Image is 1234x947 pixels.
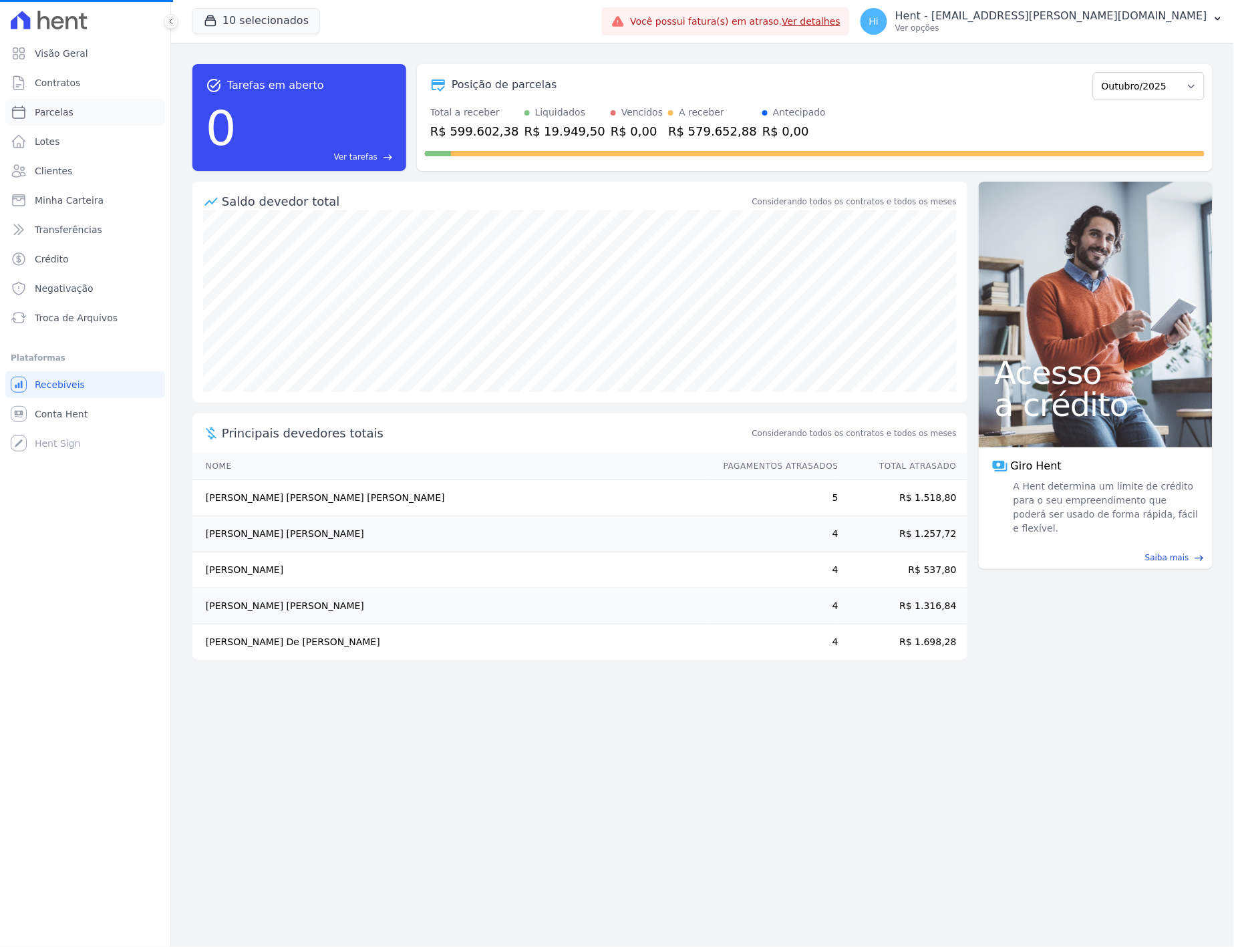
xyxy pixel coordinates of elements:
[711,552,839,588] td: 4
[430,122,519,140] div: R$ 599.602,38
[711,453,839,480] th: Pagamentos Atrasados
[839,480,967,516] td: R$ 1.518,80
[35,164,72,178] span: Clientes
[839,624,967,660] td: R$ 1.698,28
[35,47,88,60] span: Visão Geral
[192,588,711,624] td: [PERSON_NAME] [PERSON_NAME]
[752,196,957,208] div: Considerando todos os contratos e todos os meses
[5,128,165,155] a: Lotes
[192,8,320,33] button: 10 selecionados
[192,480,711,516] td: [PERSON_NAME] [PERSON_NAME] [PERSON_NAME]
[535,106,586,120] div: Liquidados
[987,552,1205,564] a: Saiba mais east
[5,69,165,96] a: Contratos
[895,9,1207,23] p: Hent - [EMAIL_ADDRESS][PERSON_NAME][DOMAIN_NAME]
[5,187,165,214] a: Minha Carteira
[762,122,826,140] div: R$ 0,00
[711,588,839,624] td: 4
[839,453,967,480] th: Total Atrasado
[334,151,377,163] span: Ver tarefas
[430,106,519,120] div: Total a receber
[35,194,104,207] span: Minha Carteira
[35,407,88,421] span: Conta Hent
[5,158,165,184] a: Clientes
[192,624,711,660] td: [PERSON_NAME] De [PERSON_NAME]
[839,552,967,588] td: R$ 537,80
[5,99,165,126] a: Parcelas
[35,223,102,236] span: Transferências
[850,3,1234,40] button: Hi Hent - [EMAIL_ADDRESS][PERSON_NAME][DOMAIN_NAME] Ver opções
[227,77,324,93] span: Tarefas em aberto
[839,516,967,552] td: R$ 1.257,72
[782,16,841,27] a: Ver detalhes
[621,106,663,120] div: Vencidos
[5,371,165,398] a: Recebíveis
[11,350,160,366] div: Plataformas
[752,427,957,439] span: Considerando todos os contratos e todos os meses
[5,246,165,272] a: Crédito
[35,106,73,119] span: Parcelas
[35,282,94,295] span: Negativação
[35,76,80,89] span: Contratos
[192,516,711,552] td: [PERSON_NAME] [PERSON_NAME]
[35,378,85,391] span: Recebíveis
[242,151,393,163] a: Ver tarefas east
[383,152,393,162] span: east
[222,192,750,210] div: Saldo devedor total
[611,122,663,140] div: R$ 0,00
[5,40,165,67] a: Visão Geral
[668,122,757,140] div: R$ 579.652,88
[711,516,839,552] td: 4
[5,216,165,243] a: Transferências
[192,453,711,480] th: Nome
[679,106,724,120] div: A receber
[711,624,839,660] td: 4
[5,305,165,331] a: Troca de Arquivos
[1011,480,1199,536] span: A Hent determina um limite de crédito para o seu empreendimento que poderá ser usado de forma ráp...
[35,135,60,148] span: Lotes
[839,588,967,624] td: R$ 1.316,84
[452,77,557,93] div: Posição de parcelas
[206,77,222,93] span: task_alt
[5,401,165,427] a: Conta Hent
[895,23,1207,33] p: Ver opções
[869,17,879,26] span: Hi
[1011,458,1062,474] span: Giro Hent
[773,106,826,120] div: Antecipado
[630,15,840,29] span: Você possui fatura(s) em atraso.
[711,480,839,516] td: 5
[222,424,750,442] span: Principais devedores totais
[995,389,1197,421] span: a crédito
[1195,553,1205,563] span: east
[35,252,69,266] span: Crédito
[35,311,118,325] span: Troca de Arquivos
[995,357,1197,389] span: Acesso
[5,275,165,302] a: Negativação
[206,93,237,163] div: 0
[192,552,711,588] td: [PERSON_NAME]
[1145,552,1189,564] span: Saiba mais
[524,122,605,140] div: R$ 19.949,50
